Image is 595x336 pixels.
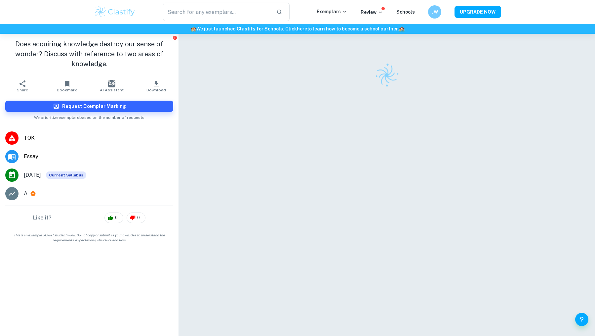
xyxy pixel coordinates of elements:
span: 🏫 [399,26,405,31]
span: Current Syllabus [46,171,86,179]
h6: We just launched Clastify for Schools. Click to learn how to become a school partner. [1,25,594,32]
img: Clastify logo [371,59,403,92]
p: Exemplars [317,8,347,15]
button: UPGRADE NOW [455,6,501,18]
h6: JW [431,8,439,16]
h6: Request Exemplar Marking [62,103,126,110]
input: Search for any exemplars... [163,3,271,21]
div: This exemplar is based on the current syllabus. Feel free to refer to it for inspiration/ideas wh... [46,171,86,179]
span: We prioritize exemplars based on the number of requests [34,112,144,120]
div: 0 [127,213,145,223]
img: Clastify logo [94,5,136,19]
span: This is an example of past student work. Do not copy or submit as your own. Use to understand the... [3,233,176,243]
button: Report issue [172,35,177,40]
p: Review [361,9,383,16]
span: [DATE] [24,171,41,179]
span: Share [17,88,28,92]
button: AI Assistant [89,77,134,95]
button: Request Exemplar Marking [5,101,173,112]
p: A [24,190,27,198]
span: AI Assistant [100,88,124,92]
button: JW [428,5,441,19]
button: Bookmark [45,77,89,95]
span: 0 [134,215,143,221]
a: here [297,26,307,31]
span: Download [146,88,166,92]
h6: Like it? [33,214,52,222]
span: Bookmark [57,88,77,92]
span: 🏫 [191,26,196,31]
span: TOK [24,134,173,142]
a: Schools [396,9,415,15]
span: Essay [24,153,173,161]
button: Download [134,77,178,95]
img: AI Assistant [108,80,115,87]
button: Help and Feedback [575,313,588,326]
h1: Does acquiring knowledge destroy our sense of wonder? Discuss with reference to two areas of know... [5,39,173,69]
span: 0 [111,215,121,221]
div: 0 [104,213,123,223]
